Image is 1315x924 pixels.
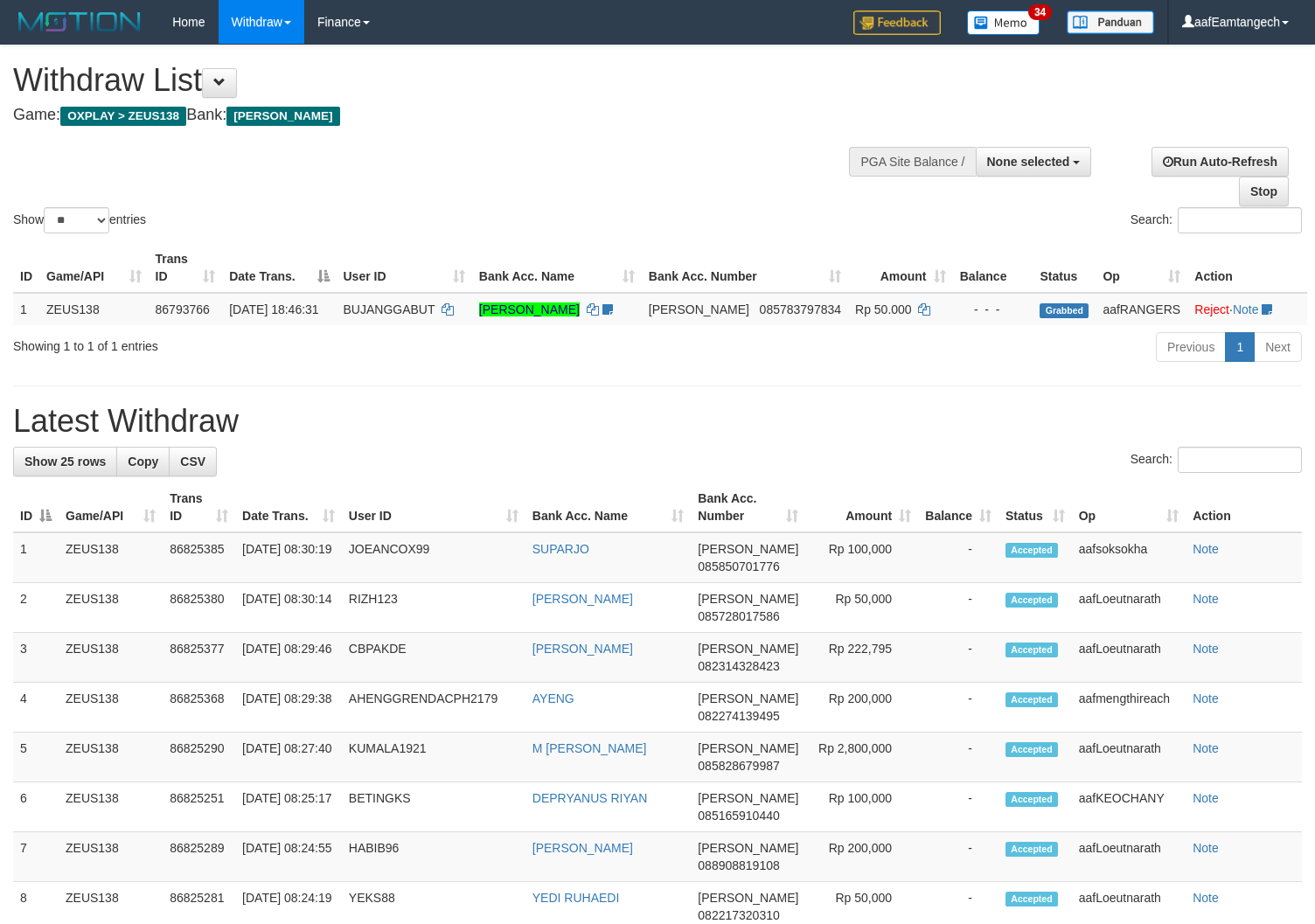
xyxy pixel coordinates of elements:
span: Copy 085828679987 to clipboard [698,759,779,773]
td: - [918,532,998,583]
td: [DATE] 08:27:40 [235,733,342,782]
th: Amount: activate to sort column ascending [805,483,918,532]
td: 3 [13,633,59,683]
th: Bank Acc. Name: activate to sort column ascending [525,483,692,532]
td: aafLoeutnarath [1072,832,1186,882]
td: [DATE] 08:30:14 [235,583,342,633]
span: Accepted [1005,643,1058,657]
a: Note [1233,302,1259,316]
td: Rp 2,800,000 [805,733,918,782]
th: Action [1186,483,1302,532]
span: [PERSON_NAME] [698,791,798,805]
span: Accepted [1005,792,1058,807]
td: aafLoeutnarath [1072,733,1186,782]
td: 1 [13,532,59,583]
th: Game/API: activate to sort column ascending [39,243,149,293]
span: Accepted [1005,543,1058,558]
span: [PERSON_NAME] [698,741,798,755]
td: aafLoeutnarath [1072,583,1186,633]
a: DEPRYANUS RIYAN [532,791,647,805]
span: Copy 088908819108 to clipboard [698,858,779,872]
td: 7 [13,832,59,882]
img: Feedback.jpg [853,10,941,35]
td: 1 [13,293,39,325]
td: · [1187,293,1307,325]
td: 86825380 [163,583,235,633]
input: Search: [1178,207,1302,233]
td: aafLoeutnarath [1072,633,1186,683]
img: MOTION_logo.png [13,9,146,35]
input: Search: [1178,447,1302,473]
a: [PERSON_NAME] [532,642,633,656]
span: [PERSON_NAME] [698,691,798,705]
span: [PERSON_NAME] [698,642,798,656]
a: Previous [1156,332,1226,362]
a: AYENG [532,691,574,705]
td: Rp 100,000 [805,782,918,832]
a: Note [1193,841,1219,855]
a: Note [1193,592,1219,606]
td: ZEUS138 [39,293,149,325]
a: Run Auto-Refresh [1151,147,1289,177]
h1: Latest Withdraw [13,404,1302,439]
th: Bank Acc. Name: activate to sort column ascending [472,243,642,293]
a: [PERSON_NAME] [479,302,580,316]
th: Date Trans.: activate to sort column ascending [235,483,342,532]
span: Show 25 rows [24,455,106,469]
td: 5 [13,733,59,782]
span: Accepted [1005,742,1058,757]
a: 1 [1225,332,1255,362]
th: Trans ID: activate to sort column ascending [149,243,223,293]
span: Accepted [1005,692,1058,707]
td: ZEUS138 [59,633,163,683]
span: [PERSON_NAME] [698,592,798,606]
span: [PERSON_NAME] [698,841,798,855]
a: Copy [116,447,170,476]
label: Search: [1131,207,1302,233]
td: 2 [13,583,59,633]
th: User ID: activate to sort column ascending [342,483,525,532]
th: Balance: activate to sort column ascending [918,483,998,532]
td: 86825377 [163,633,235,683]
th: Status [1033,243,1096,293]
span: OXPLAY > ZEUS138 [60,107,186,126]
td: ZEUS138 [59,683,163,733]
label: Search: [1131,447,1302,473]
span: BUJANGGABUT [344,302,435,316]
span: Accepted [1005,892,1058,907]
td: [DATE] 08:25:17 [235,782,342,832]
td: RIZH123 [342,583,525,633]
td: - [918,683,998,733]
a: [PERSON_NAME] [532,592,633,606]
span: Copy 085728017586 to clipboard [698,609,779,623]
td: - [918,782,998,832]
span: 34 [1028,4,1052,20]
td: Rp 200,000 [805,683,918,733]
th: Amount: activate to sort column ascending [848,243,953,293]
td: aafKEOCHANY [1072,782,1186,832]
span: Copy 085165910440 to clipboard [698,809,779,823]
td: CBPAKDE [342,633,525,683]
td: [DATE] 08:30:19 [235,532,342,583]
td: ZEUS138 [59,832,163,882]
td: 86825251 [163,782,235,832]
td: ZEUS138 [59,583,163,633]
td: Rp 50,000 [805,583,918,633]
td: [DATE] 08:29:46 [235,633,342,683]
th: Op: activate to sort column ascending [1072,483,1186,532]
span: Accepted [1005,842,1058,857]
a: Show 25 rows [13,447,117,476]
a: Stop [1239,177,1289,206]
span: Copy 085850701776 to clipboard [698,559,779,573]
select: Showentries [44,207,109,233]
span: [PERSON_NAME] [698,542,798,556]
td: Rp 222,795 [805,633,918,683]
a: CSV [169,447,217,476]
a: Next [1254,332,1302,362]
th: Balance [953,243,1033,293]
a: [PERSON_NAME] [532,841,633,855]
a: Reject [1194,302,1229,316]
a: Note [1193,542,1219,556]
span: [PERSON_NAME] [649,302,749,316]
td: aafRANGERS [1096,293,1187,325]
